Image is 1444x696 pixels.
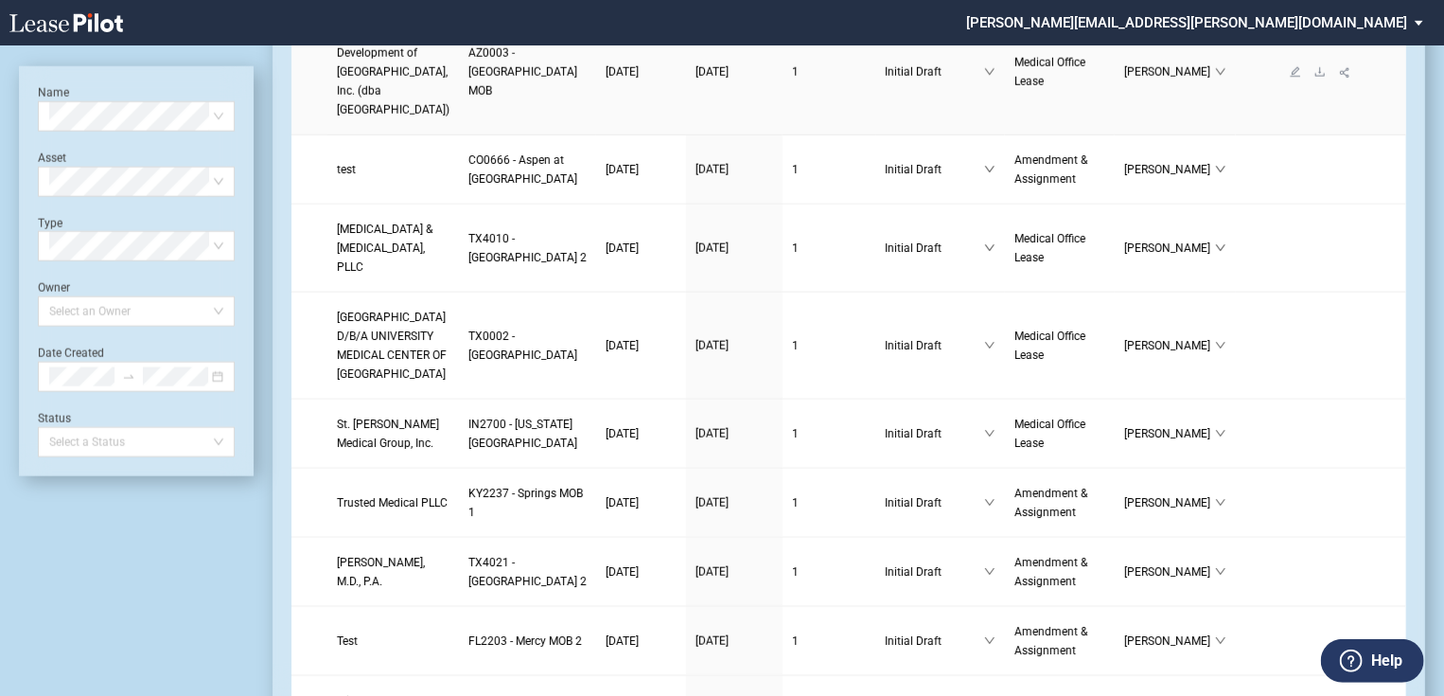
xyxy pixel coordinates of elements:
[337,496,448,509] span: Trusted Medical PLLC
[468,418,577,450] span: IN2700 - Michigan Road Medical Office Building
[696,336,773,355] a: [DATE]
[1124,336,1215,355] span: [PERSON_NAME]
[468,415,587,453] a: IN2700 - [US_STATE][GEOGRAPHIC_DATA]
[792,241,799,255] span: 1
[38,152,66,165] label: Asset
[468,553,587,591] a: TX4021 - [GEOGRAPHIC_DATA] 2
[886,336,984,355] span: Initial Draft
[606,239,677,258] a: [DATE]
[984,164,995,175] span: down
[792,65,799,79] span: 1
[38,412,71,425] label: Status
[468,487,583,519] span: KY2237 - Springs MOB 1
[984,242,995,254] span: down
[696,632,773,651] a: [DATE]
[1124,493,1215,512] span: [PERSON_NAME]
[696,62,773,81] a: [DATE]
[1215,66,1226,78] span: down
[886,160,984,179] span: Initial Draft
[984,497,995,509] span: down
[984,340,995,351] span: down
[468,632,587,651] a: FL2203 - Mercy MOB 2
[792,427,799,440] span: 1
[468,151,587,188] a: CO0666 - Aspen at [GEOGRAPHIC_DATA]
[1014,622,1105,660] a: Amendment & Assignment
[984,635,995,647] span: down
[468,229,587,267] a: TX4010 - [GEOGRAPHIC_DATA] 2
[1014,553,1105,591] a: Amendment & Assignment
[1215,566,1226,578] span: down
[792,163,799,176] span: 1
[696,634,729,648] span: [DATE]
[696,562,773,581] a: [DATE]
[606,62,677,81] a: [DATE]
[792,336,867,355] a: 1
[1215,635,1226,647] span: down
[1124,424,1215,443] span: [PERSON_NAME]
[792,632,867,651] a: 1
[1215,340,1226,351] span: down
[606,634,639,648] span: [DATE]
[38,86,69,99] label: Name
[984,66,995,78] span: down
[337,311,447,381] span: EL PASO COUNTY HOSPITAL DISTRICT D/B/A UNIVERSITY MEDICAL CENTER OF EL PASO
[1124,562,1215,581] span: [PERSON_NAME]
[337,632,449,651] a: Test
[792,339,799,352] span: 1
[1014,151,1105,188] a: Amendment & Assignment
[696,493,773,512] a: [DATE]
[792,634,799,648] span: 1
[468,330,577,362] span: TX0002 - East El Paso Physicians Medical Center
[1283,65,1308,79] a: edit
[886,562,984,581] span: Initial Draft
[886,239,984,258] span: Initial Draft
[886,62,984,81] span: Initial Draft
[1014,415,1105,453] a: Medical Office Lease
[1339,66,1352,80] span: share-alt
[1014,56,1085,88] span: Medical Office Lease
[337,415,449,453] a: St. [PERSON_NAME] Medical Group, Inc.
[696,496,729,509] span: [DATE]
[38,347,104,360] label: Date Created
[886,424,984,443] span: Initial Draft
[337,634,358,648] span: Test
[122,370,135,384] span: swap-right
[1314,66,1326,78] span: download
[606,427,639,440] span: [DATE]
[38,281,70,294] label: Owner
[468,232,587,264] span: TX4010 - Southwest Plaza 2
[1290,66,1301,78] span: edit
[1321,639,1424,683] button: Help
[696,65,729,79] span: [DATE]
[1014,327,1105,365] a: Medical Office Lease
[606,632,677,651] a: [DATE]
[1124,62,1215,81] span: [PERSON_NAME]
[468,153,577,186] span: CO0666 - Aspen at Sky Ridge
[606,565,639,579] span: [DATE]
[1014,153,1087,186] span: Amendment & Assignment
[1014,625,1087,657] span: Amendment & Assignment
[792,496,799,509] span: 1
[337,553,449,591] a: [PERSON_NAME], M.D., P.A.
[606,65,639,79] span: [DATE]
[886,632,984,651] span: Initial Draft
[1124,632,1215,651] span: [PERSON_NAME]
[468,46,577,98] span: AZ0003 - Palm Valley MOB
[337,25,449,119] a: Hospital Development of [GEOGRAPHIC_DATA], Inc. (dba [GEOGRAPHIC_DATA])
[606,336,677,355] a: [DATE]
[606,241,639,255] span: [DATE]
[606,493,677,512] a: [DATE]
[792,493,867,512] a: 1
[337,223,432,274] span: Complete Allergy & Asthma, PLLC
[984,566,995,578] span: down
[1124,239,1215,258] span: [PERSON_NAME]
[606,163,639,176] span: [DATE]
[1215,242,1226,254] span: down
[792,424,867,443] a: 1
[1014,418,1085,450] span: Medical Office Lease
[696,424,773,443] a: [DATE]
[792,239,867,258] a: 1
[337,27,449,116] span: Hospital Development of West Phoenix, Inc. (dba West Abrazo Campus)
[337,220,449,277] a: [MEDICAL_DATA] & [MEDICAL_DATA], PLLC
[1215,164,1226,175] span: down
